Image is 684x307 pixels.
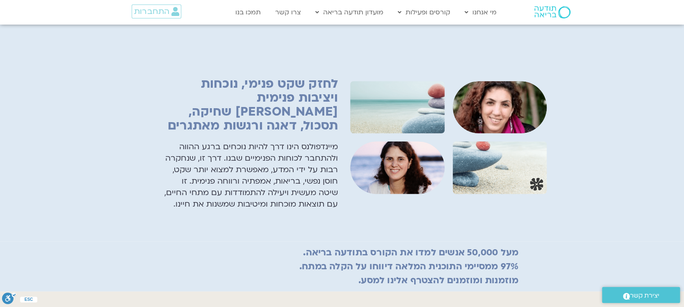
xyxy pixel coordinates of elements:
a: צרו קשר [271,5,305,20]
span: התחברות [134,7,169,16]
a: קורסים ופעילות [394,5,454,20]
a: מועדון תודעה בריאה [311,5,388,20]
a: יצירת קשר [602,287,680,303]
a: תמכו בנו [231,5,265,20]
h1: לחזק שקט פנימי, נוכחות ויציבות פנימית [PERSON_NAME] שחיקה, תסכול, דאגה ורגשות מאתגרים [163,77,338,133]
a: התחברות [132,5,181,18]
h2: מעל 50,000 אנשים למדו את הקורס בתודעה בריאה. 97% ממסיימי התוכנית המלאה דיווחו על הקלה במתח. מוזמנ... [166,246,518,287]
span: יצירת קשר [630,290,659,301]
a: מי אנחנו [461,5,501,20]
p: מיינדפולנס הינו דרך להיות נוכחים ברגע ההווה ולהתחבר לכוחות הפנימיים שבנו. דרך זו, שנחקרה רבות על ... [163,141,338,210]
img: תודעה בריאה [534,6,570,18]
